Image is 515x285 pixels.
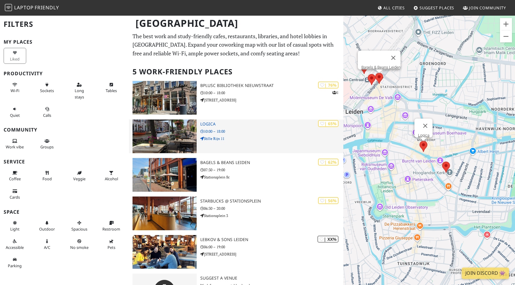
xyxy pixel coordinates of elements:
span: Natural light [10,226,20,232]
button: Close [386,51,401,65]
p: 06:00 – 19:00 [200,244,343,250]
button: Calls [36,104,58,120]
span: Power sockets [40,88,54,93]
button: Veggie [68,168,91,184]
span: All Cities [383,5,405,11]
a: Join Community [460,2,508,13]
p: Stationsplein 8c [200,174,343,180]
h3: BplusC Bibliotheek Nieuwstraat [200,83,343,88]
h3: Suggest a Venue [200,276,343,281]
h2: Filters [4,15,125,33]
span: Friendly [35,4,59,11]
p: 10:00 – 18:00 [200,90,343,96]
span: Stable Wi-Fi [11,88,19,93]
p: 1 [332,90,339,95]
button: Coffee [4,168,26,184]
p: 06:30 – 20:00 [200,206,343,211]
button: Groups [36,136,58,152]
button: Food [36,168,58,184]
p: 10:00 – 18:00 [200,129,343,134]
button: A/C [36,236,58,252]
a: Suggest Places [411,2,457,13]
button: Light [4,218,26,234]
span: Restroom [102,226,120,232]
span: Accessible [6,245,24,250]
h3: Starbucks @ Stationsplein [200,199,343,204]
span: Air conditioned [44,245,50,250]
span: Join Community [469,5,506,11]
button: Zoom in [500,18,512,30]
span: Spacious [71,226,87,232]
p: [STREET_ADDRESS] [200,97,343,103]
h2: 5 Work-Friendly Places [133,63,340,81]
button: Sockets [36,80,58,96]
button: Tables [100,80,123,96]
h3: Community [4,127,125,133]
span: Veggie [73,176,86,181]
span: Work-friendly tables [106,88,117,93]
a: Starbucks @ Stationsplein | 56% Starbucks @ Stationsplein 06:30 – 20:00 Stationsplein 3 [129,197,344,230]
h3: Service [4,159,125,165]
img: Starbucks @ Stationsplein [133,197,197,230]
p: 07:30 – 19:00 [200,167,343,173]
span: Laptop [14,4,34,11]
p: [STREET_ADDRESS] [200,251,343,257]
h3: Bagels & Beans Leiden [200,160,343,165]
a: Logica | 65% Logica 10:00 – 18:00 Stille Rijn 11 [129,119,344,153]
span: Group tables [40,144,54,150]
a: Lebkov & Sons Leiden | XX% Lebkov & Sons Leiden 06:00 – 19:00 [STREET_ADDRESS] [129,235,344,269]
a: BplusC Bibliotheek Nieuwstraat | 76% 1 BplusC Bibliotheek Nieuwstraat 10:00 – 18:00 [STREET_ADDRESS] [129,81,344,115]
div: | 76% [318,82,339,88]
a: LaptopFriendly LaptopFriendly [5,3,59,13]
button: Cards [4,186,26,202]
img: Lebkov & Sons Leiden [133,235,197,269]
p: The best work and study-friendly cafes, restaurants, libraries, and hotel lobbies in [GEOGRAPHIC_... [133,32,340,58]
button: Restroom [100,218,123,234]
span: Outdoor area [39,226,55,232]
button: Accessible [4,236,26,252]
div: | 65% [318,120,339,127]
span: Alcohol [105,176,118,181]
button: Pets [100,236,123,252]
div: | 62% [318,159,339,166]
img: Bagels & Beans Leiden [133,158,197,192]
button: Alcohol [100,168,123,184]
img: Logica [133,119,197,153]
span: Parking [8,263,22,268]
button: Parking [4,255,26,271]
p: Stationsplein 3 [200,213,343,218]
a: Logica [418,133,429,138]
img: BplusC Bibliotheek Nieuwstraat [133,81,197,115]
h3: Space [4,209,125,215]
a: All Cities [375,2,407,13]
span: Pet friendly [108,245,115,250]
div: | 56% [318,197,339,204]
button: Quiet [4,104,26,120]
h3: Lebkov & Sons Leiden [200,237,343,242]
span: Suggest Places [420,5,454,11]
button: No smoke [68,236,91,252]
button: Long stays [68,80,91,102]
button: Wi-Fi [4,80,26,96]
span: Credit cards [10,194,20,200]
a: Bagels & Beans Leiden | 62% Bagels & Beans Leiden 07:30 – 19:00 Stationsplein 8c [129,158,344,192]
span: Smoke free [70,245,89,250]
h3: My Places [4,39,125,45]
span: People working [6,144,24,150]
button: Outdoor [36,218,58,234]
span: Food [42,176,52,181]
span: Coffee [9,176,21,181]
button: Close [418,119,432,133]
button: Work vibe [4,136,26,152]
a: Bagels & Beans Leiden [361,65,401,70]
h1: [GEOGRAPHIC_DATA] [131,15,342,32]
span: Quiet [10,113,20,118]
button: Zoom out [500,30,512,42]
div: | XX% [317,236,339,243]
p: Stille Rijn 11 [200,136,343,141]
span: Video/audio calls [43,113,51,118]
h3: Logica [200,122,343,127]
h3: Productivity [4,71,125,76]
span: Long stays [75,88,84,99]
img: LaptopFriendly [5,4,12,11]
